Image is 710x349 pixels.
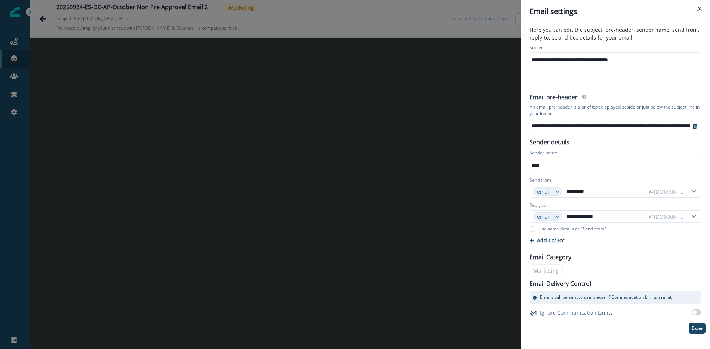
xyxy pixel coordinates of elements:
p: Use same details as "Send from" [538,226,606,232]
h2: Email pre-header [530,94,578,102]
p: Done [692,326,703,331]
div: Email settings [530,6,701,17]
label: Send from [530,177,551,184]
button: Close [694,3,706,15]
p: Here you can edit the subject, pre-header, sender name, send from, reply-to, cc and bcc details f... [525,26,706,43]
p: Sender name [530,150,557,158]
svg: remove-preheader [692,123,698,129]
p: Ignore Communication Limits [540,309,613,317]
p: Email Category [530,253,571,261]
p: Email Delivery Control [530,279,591,288]
div: @[DOMAIN_NAME] [649,213,684,220]
p: Subject [530,44,545,52]
div: @[DOMAIN_NAME] [649,188,684,195]
div: email [537,213,552,220]
p: Emails will be sent to users even if Communication Limits are hit. [540,294,673,301]
button: Done [689,323,706,334]
div: email [537,188,552,195]
p: Sender details [525,136,574,147]
button: Add Cc/Bcc [530,237,565,244]
p: An email pre-header is a brief text displayed beside or just below the subject line in your inbox. [530,102,701,119]
label: Reply to [530,202,546,209]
